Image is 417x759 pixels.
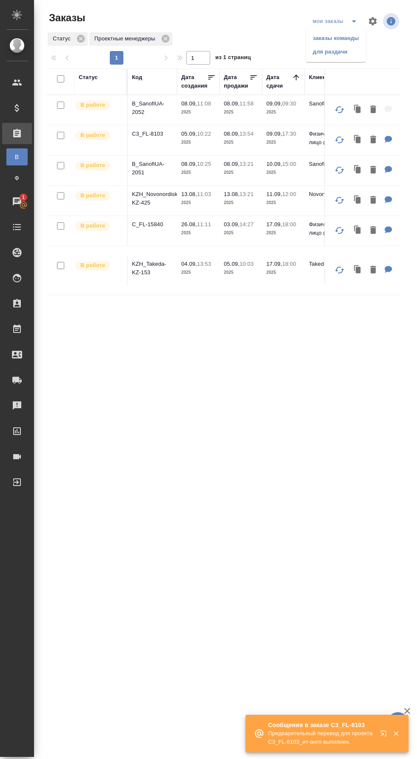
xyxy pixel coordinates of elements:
p: 2025 [181,268,215,277]
button: Для ПМ: CCDS - Перечень основных данных заявителя DLP – дата закрытия баз данных И еще уточнение:... [380,162,397,179]
div: Выставляет ПМ после принятия заказа от КМа [74,190,123,202]
p: 2025 [266,138,300,147]
p: 18:00 [282,221,296,227]
p: 13:21 [240,191,254,197]
p: 2025 [224,268,258,277]
p: 2025 [181,168,215,177]
p: 10:25 [197,161,211,167]
div: Выставляет ПМ после принятия заказа от КМа [74,260,123,271]
p: B_SanofiUA-2051 [132,160,173,177]
p: 2025 [181,138,215,147]
p: Сообщения в заказе C3_FL-8103 [268,721,374,729]
p: 10:03 [240,261,254,267]
p: 26.08, [181,221,197,227]
p: 08.09, [181,100,197,107]
div: Статус [48,32,88,46]
p: 13.08, [181,191,197,197]
p: 12:00 [282,191,296,197]
p: 08.09, [224,131,240,137]
button: Клонировать [350,131,366,149]
p: 18:00 [282,261,296,267]
p: 03.09, [224,221,240,227]
p: 11:11 [197,221,211,227]
p: 2025 [224,168,258,177]
p: C3_FL-8103 [132,130,173,138]
p: 11:08 [197,100,211,107]
p: 08.09, [181,161,197,167]
p: 17:30 [282,131,296,137]
button: Клонировать [350,162,366,179]
p: 11:03 [197,191,211,197]
button: Обновить [329,130,350,150]
button: Обновить [329,190,350,210]
button: Обновить [329,220,350,241]
p: KZH_Takeda-KZ-153 [132,260,173,277]
div: Проектные менеджеры [89,32,172,46]
p: 17.09, [266,261,282,267]
p: Физическое лицо (Сити) [309,220,350,237]
div: Дата создания [181,73,207,90]
p: 2025 [266,229,300,237]
button: Удалить [366,192,380,209]
span: 1 [17,193,30,202]
p: 08.09, [224,100,240,107]
p: 2025 [181,229,215,237]
button: Клонировать [350,101,366,119]
button: Клонировать [350,192,366,209]
div: Выставляет ПМ после принятия заказа от КМа [74,130,123,141]
p: 15:00 [282,161,296,167]
p: Физическое лицо (Сити3) [309,130,350,147]
p: 2025 [266,199,300,207]
div: Дата сдачи [266,73,292,90]
button: Для ПМ: Нот. [380,222,397,239]
button: Клонировать [350,222,366,239]
p: 09.09, [266,131,282,137]
p: 2025 [224,138,258,147]
p: Предварительный перевод для проекта C3_FL-8103_ит-англ выполнен. [268,729,374,746]
p: 14:27 [240,221,254,227]
p: Проектные менеджеры [94,34,158,43]
div: split button [311,14,363,28]
p: 2025 [266,268,300,277]
p: B_SanofiUA-2052 [132,99,173,117]
button: Обновить [329,99,350,120]
p: 2025 [224,229,258,237]
div: Выставляет ПМ после принятия заказа от КМа [74,160,123,171]
li: для раздачи [306,45,366,59]
p: 04.09, [181,261,197,267]
div: Код [132,73,142,82]
span: Настроить таблицу [363,11,383,31]
div: Выставляет ПМ после принятия заказа от КМа [74,99,123,111]
p: C_FL-15840 [132,220,173,229]
p: 13:21 [240,161,254,167]
button: Обновить [329,260,350,280]
button: Удалить [366,162,380,179]
p: В работе [80,101,105,109]
p: Novonordisk KZ [309,190,350,199]
p: KZH_Novonordisk-KZ-425 [132,190,173,207]
button: Удалить [366,222,380,239]
p: В работе [80,161,105,170]
p: 13.08, [224,191,240,197]
button: 🙏 [387,712,408,733]
p: 2025 [266,168,300,177]
a: 1 [2,191,32,212]
p: 2025 [181,199,215,207]
span: В [11,153,23,161]
button: Для ПМ: на русский и узбекский языки Прошу учесть несколько моментов: Не нужно переводить первую ... [380,192,397,209]
div: Клиент [309,73,328,82]
p: 05.09, [224,261,240,267]
p: В работе [80,191,105,200]
p: 09.09, [266,100,282,107]
p: 2025 [224,108,258,117]
span: Ф [11,174,23,182]
span: Посмотреть информацию [383,13,401,29]
a: В [6,148,28,165]
p: В работе [80,222,105,230]
p: 05.09, [181,131,197,137]
p: 2025 [224,199,258,207]
a: Ф [6,170,28,187]
p: Sanofi UA [309,160,350,168]
button: Обновить [329,160,350,180]
button: Для ПМ: перевести документ во вложении на английский язык. необходим качественный сертифицированн... [380,262,397,279]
